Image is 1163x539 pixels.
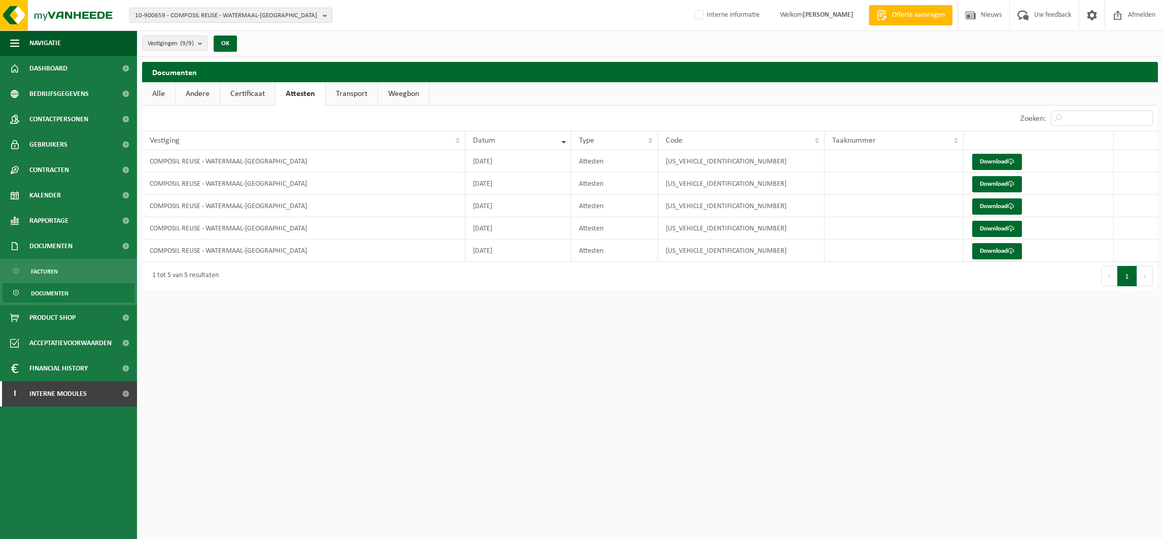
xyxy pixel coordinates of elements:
span: Vestiging [150,137,180,145]
td: COMPOSIL REUSE - WATERMAAL-[GEOGRAPHIC_DATA] [142,150,465,173]
td: Attesten [571,195,658,217]
a: Download [972,176,1022,192]
span: I [10,381,19,407]
span: Kalender [29,183,61,208]
a: Download [972,154,1022,170]
span: Contactpersonen [29,107,88,132]
span: Taaknummer [832,137,876,145]
span: Vestigingen [148,36,194,51]
td: [US_VEHICLE_IDENTIFICATION_NUMBER] [658,240,825,262]
td: [DATE] [465,240,571,262]
td: Attesten [571,150,658,173]
label: Zoeken: [1020,115,1046,123]
td: [DATE] [465,195,571,217]
span: Dashboard [29,56,67,81]
span: Facturen [31,262,58,281]
td: [DATE] [465,217,571,240]
td: [US_VEHICLE_IDENTIFICATION_NUMBER] [658,195,825,217]
a: Offerte aanvragen [869,5,952,25]
div: 1 tot 5 van 5 resultaten [147,267,219,285]
strong: [PERSON_NAME] [803,11,853,19]
td: COMPOSIL REUSE - WATERMAAL-[GEOGRAPHIC_DATA] [142,240,465,262]
span: Datum [473,137,495,145]
span: Documenten [29,233,73,259]
a: Documenten [3,283,134,302]
a: Download [972,243,1022,259]
a: Facturen [3,261,134,281]
span: Acceptatievoorwaarden [29,330,112,356]
button: 10-900659 - COMPOSIL REUSE - WATERMAAL-[GEOGRAPHIC_DATA] [129,8,332,23]
a: Attesten [276,82,325,106]
td: [DATE] [465,173,571,195]
span: Financial History [29,356,88,381]
span: Rapportage [29,208,69,233]
span: Contracten [29,157,69,183]
button: 1 [1117,266,1137,286]
td: [DATE] [465,150,571,173]
a: Weegbon [378,82,429,106]
td: [US_VEHICLE_IDENTIFICATION_NUMBER] [658,173,825,195]
a: Alle [142,82,175,106]
td: Attesten [571,173,658,195]
span: Type [579,137,594,145]
td: COMPOSIL REUSE - WATERMAAL-[GEOGRAPHIC_DATA] [142,195,465,217]
a: Download [972,198,1022,215]
span: Bedrijfsgegevens [29,81,89,107]
span: 10-900659 - COMPOSIL REUSE - WATERMAAL-[GEOGRAPHIC_DATA] [135,8,319,23]
a: Download [972,221,1022,237]
h2: Documenten [142,62,1158,82]
a: Certificaat [220,82,275,106]
td: COMPOSIL REUSE - WATERMAAL-[GEOGRAPHIC_DATA] [142,173,465,195]
span: Product Shop [29,305,76,330]
count: (9/9) [180,40,194,47]
span: Interne modules [29,381,87,407]
span: Code [666,137,682,145]
button: Next [1137,266,1153,286]
span: Navigatie [29,30,61,56]
span: Gebruikers [29,132,67,157]
td: [US_VEHICLE_IDENTIFICATION_NUMBER] [658,150,825,173]
td: Attesten [571,240,658,262]
td: Attesten [571,217,658,240]
span: Offerte aanvragen [890,10,947,20]
button: OK [214,36,237,52]
td: COMPOSIL REUSE - WATERMAAL-[GEOGRAPHIC_DATA] [142,217,465,240]
button: Previous [1101,266,1117,286]
td: [US_VEHICLE_IDENTIFICATION_NUMBER] [658,217,825,240]
span: Documenten [31,284,69,303]
a: Andere [176,82,220,106]
button: Vestigingen(9/9) [142,36,208,51]
a: Transport [326,82,378,106]
label: Interne informatie [693,8,760,23]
